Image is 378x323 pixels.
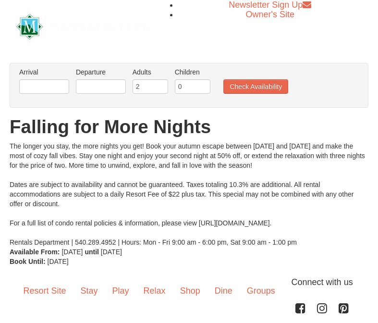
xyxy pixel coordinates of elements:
a: Owner's Site [246,10,294,19]
a: Dine [207,276,240,306]
a: Play [105,276,136,306]
a: Resort Site [16,276,73,306]
a: Shop [173,276,207,306]
img: Massanutten Resort Logo [16,14,152,40]
a: Groups [240,276,282,306]
a: Relax [136,276,173,306]
label: Adults [133,67,168,77]
label: Children [175,67,210,77]
span: [DATE] [101,248,122,256]
label: Departure [76,67,126,77]
div: The longer you stay, the more nights you get! Book your autumn escape between [DATE] and [DATE] a... [10,141,368,247]
strong: until [85,248,99,256]
a: Stay [73,276,105,306]
h1: Falling for More Nights [10,117,368,137]
span: [DATE] [61,248,83,256]
button: Check Availability [223,79,288,94]
a: Massanutten Resort [16,14,152,37]
label: Arrival [19,67,69,77]
span: [DATE] [48,258,69,265]
strong: Book Until: [10,258,46,265]
strong: Available From: [10,248,60,256]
